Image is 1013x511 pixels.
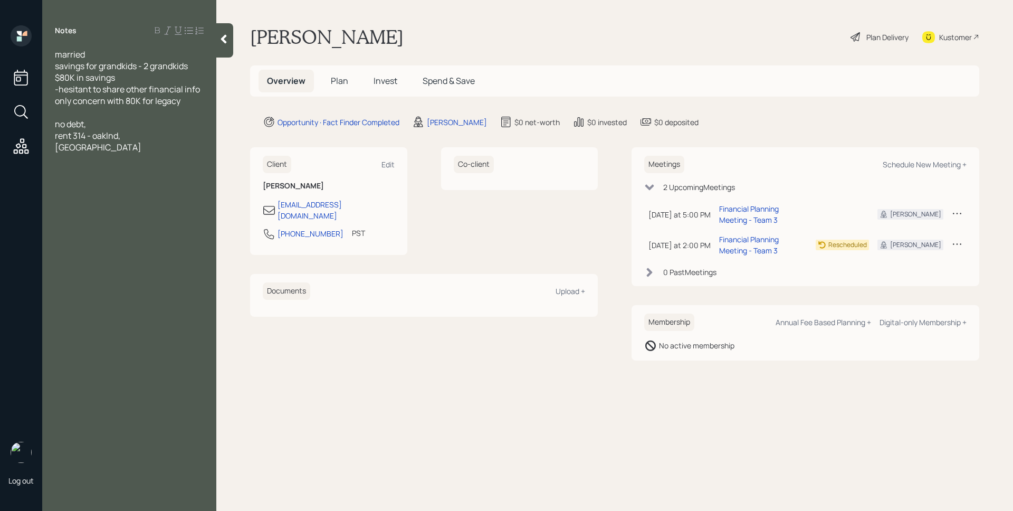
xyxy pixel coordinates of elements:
h1: [PERSON_NAME] [250,25,404,49]
h6: Membership [644,314,694,331]
img: james-distasi-headshot.png [11,442,32,463]
div: [PERSON_NAME] [427,117,487,128]
h6: Client [263,156,291,173]
span: Overview [267,75,305,87]
div: [DATE] at 5:00 PM [648,209,711,220]
div: $0 net-worth [514,117,560,128]
h6: [PERSON_NAME] [263,182,395,191]
span: Spend & Save [423,75,475,87]
div: [EMAIL_ADDRESS][DOMAIN_NAME] [278,199,395,221]
div: Upload + [556,286,585,296]
div: Rescheduled [828,240,867,250]
div: Log out [8,476,34,486]
div: Financial Planning Meeting - Team 3 [719,234,807,256]
div: Digital-only Membership + [880,317,967,327]
div: Opportunity · Fact Finder Completed [278,117,399,128]
div: Annual Fee Based Planning + [776,317,871,327]
div: Kustomer [939,32,972,43]
span: no debt, rent 314 - oaklnd,[GEOGRAPHIC_DATA] [55,118,141,153]
div: [PERSON_NAME] [890,210,941,219]
div: Edit [381,159,395,169]
div: [PERSON_NAME] [890,240,941,250]
div: No active membership [659,340,734,351]
div: [PHONE_NUMBER] [278,228,343,239]
span: Plan [331,75,348,87]
div: Schedule New Meeting + [883,159,967,169]
div: Financial Planning Meeting - Team 3 [719,203,807,225]
label: Notes [55,25,77,36]
h6: Documents [263,282,310,300]
div: 0 Past Meeting s [663,267,716,278]
div: PST [352,228,365,239]
div: [DATE] at 2:00 PM [648,240,711,251]
span: married savings for grandkids - 2 grandkids $80K in savings -hesitant to share other financial in... [55,49,202,107]
span: Invest [374,75,397,87]
h6: Co-client [454,156,494,173]
div: Plan Delivery [866,32,909,43]
div: $0 deposited [654,117,699,128]
h6: Meetings [644,156,684,173]
div: $0 invested [587,117,627,128]
div: 2 Upcoming Meeting s [663,182,735,193]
